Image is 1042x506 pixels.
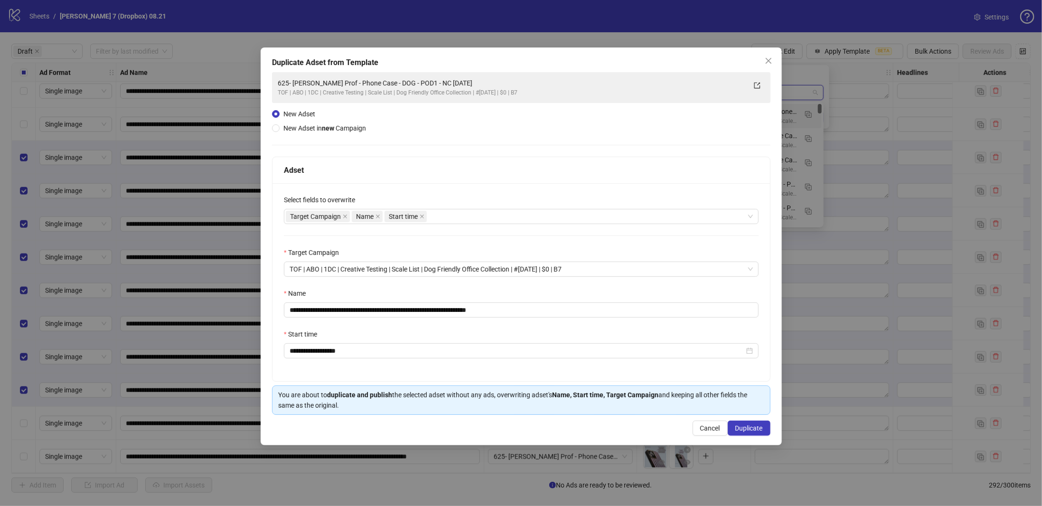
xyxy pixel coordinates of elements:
strong: Name, Start time, Target Campaign [552,391,658,399]
button: Close [760,53,776,68]
span: Name [356,211,374,222]
span: Duplicate [735,424,762,432]
span: Target Campaign [290,211,341,222]
span: Name [352,211,383,222]
input: Name [284,302,759,318]
span: close [764,57,772,65]
span: Start time [389,211,418,222]
span: New Adset in Campaign [283,124,366,132]
label: Target Campaign [284,247,345,258]
span: close [375,214,380,219]
button: Duplicate [727,421,770,436]
input: Start time [290,346,744,356]
button: Cancel [692,421,727,436]
div: Duplicate Adset from Template [272,57,770,68]
div: TOF | ABO | 1DC | Creative Testing | Scale List | Dog Friendly Office Collection | #[DATE] | $0 | B7 [278,88,746,97]
span: Start time [385,211,427,222]
span: export [753,82,760,89]
span: Cancel [700,424,720,432]
label: Start time [284,329,323,339]
div: 625- [PERSON_NAME] Prof - Phone Case - DOG - POD1 - NC [DATE] [278,78,746,88]
span: close [343,214,347,219]
span: close [420,214,424,219]
label: Name [284,288,312,299]
span: TOF | ABO | 1DC | Creative Testing | Scale List | Dog Friendly Office Collection | #2025.09.04 | ... [290,262,753,276]
div: You are about to the selected adset without any ads, overwriting adset's and keeping all other fi... [278,390,764,411]
strong: duplicate and publish [327,391,392,399]
strong: new [322,124,334,132]
span: Target Campaign [286,211,350,222]
span: New Adset [283,110,315,118]
div: Adset [284,164,759,176]
label: Select fields to overwrite [284,195,361,205]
